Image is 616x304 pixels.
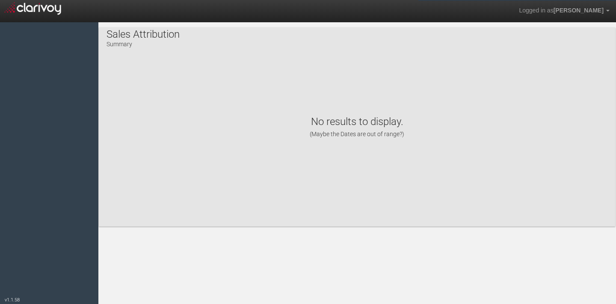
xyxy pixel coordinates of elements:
h1: No results to display. [107,116,607,138]
span: Logged in as [519,7,553,14]
h1: Sales Attribution [107,29,180,40]
a: Logged in as[PERSON_NAME] [512,0,616,21]
span: [PERSON_NAME] [554,7,604,14]
p: Summary [107,37,180,48]
span: (Maybe the Dates are out of range?) [310,131,404,137]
